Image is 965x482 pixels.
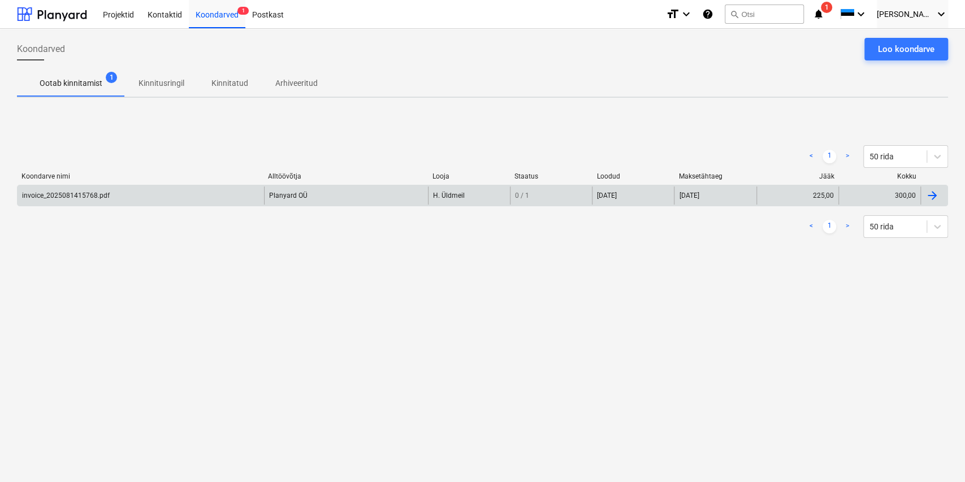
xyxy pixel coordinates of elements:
[864,38,948,60] button: Loo koondarve
[428,186,510,205] div: H. Üldmeil
[666,7,680,21] i: format_size
[843,172,916,180] div: Kokku
[515,192,529,199] span: 0 / 1
[680,7,693,21] i: keyboard_arrow_down
[804,150,818,163] a: Previous page
[702,7,713,21] i: Abikeskus
[514,172,587,180] div: Staatus
[597,192,617,199] div: [DATE]
[730,10,739,19] span: search
[877,10,933,19] span: [PERSON_NAME]
[821,2,832,13] span: 1
[275,77,318,89] p: Arhiveeritud
[237,7,249,15] span: 1
[878,42,934,57] div: Loo koondarve
[264,186,428,205] div: Planyard OÜ
[268,172,423,180] div: Alltöövõtja
[106,72,117,83] span: 1
[934,7,948,21] i: keyboard_arrow_down
[813,192,834,199] div: 225,00
[21,172,259,180] div: Koondarve nimi
[761,172,834,180] div: Jääk
[597,172,670,180] div: Loodud
[813,7,824,21] i: notifications
[823,150,836,163] a: Page 1 is your current page
[17,42,65,56] span: Koondarved
[211,77,248,89] p: Kinnitatud
[823,220,836,233] a: Page 1 is your current page
[432,172,505,180] div: Looja
[139,77,184,89] p: Kinnitusringil
[895,192,916,199] div: 300,00
[841,220,854,233] a: Next page
[854,7,868,21] i: keyboard_arrow_down
[40,77,102,89] p: Ootab kinnitamist
[804,220,818,233] a: Previous page
[674,186,756,205] div: [DATE]
[22,192,110,199] div: invoice_2025081415768.pdf
[841,150,854,163] a: Next page
[725,5,804,24] button: Otsi
[679,172,752,180] div: Maksetähtaeg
